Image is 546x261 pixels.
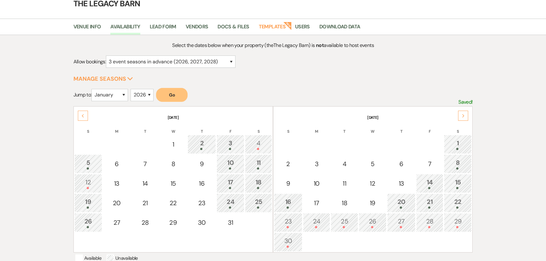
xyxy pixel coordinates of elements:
button: Go [156,88,188,102]
div: 18 [334,198,354,208]
div: 13 [106,179,128,188]
th: W [159,121,187,134]
th: W [359,121,386,134]
div: 1 [163,140,183,149]
p: Saved! [458,98,473,106]
span: Allow bookings: [73,58,106,65]
div: 14 [420,177,440,189]
th: M [303,121,330,134]
div: 13 [391,179,412,188]
div: 27 [106,218,128,227]
div: 10 [220,158,241,170]
div: 27 [391,217,412,228]
div: 19 [362,198,383,208]
a: Venue Info [73,23,101,35]
span: Jump to: [73,91,92,98]
div: 22 [163,198,183,208]
strong: New [283,21,292,30]
th: F [416,121,443,134]
div: 11 [334,179,354,188]
div: 6 [106,159,128,169]
div: 30 [277,236,299,248]
th: S [444,121,472,134]
div: 17 [306,198,327,208]
div: 7 [420,159,440,169]
div: 28 [135,218,155,227]
div: 26 [78,217,99,228]
strong: not [316,42,324,49]
div: 16 [191,179,212,188]
th: T [387,121,415,134]
div: 9 [277,179,299,188]
a: Docs & Files [218,23,249,35]
div: 18 [248,177,269,189]
div: 3 [306,159,327,169]
p: Select the dates below when your property (the The Legacy Barn ) is available to host events [123,41,423,49]
div: 8 [163,159,183,169]
div: 31 [220,218,241,227]
div: 20 [106,198,128,208]
div: 12 [78,177,99,189]
a: Templates [259,23,286,35]
div: 20 [391,197,412,209]
div: 14 [135,179,155,188]
th: [DATE] [74,107,272,120]
div: 2 [277,159,299,169]
div: 12 [362,179,383,188]
th: S [274,121,302,134]
div: 4 [334,159,354,169]
th: T [131,121,159,134]
div: 4 [248,138,269,150]
div: 24 [306,217,327,228]
div: 24 [220,197,241,209]
th: S [74,121,102,134]
div: 21 [135,198,155,208]
div: 10 [306,179,327,188]
th: T [188,121,216,134]
div: 25 [334,217,354,228]
a: Lead Form [150,23,176,35]
button: Manage Seasons [73,76,133,82]
th: [DATE] [274,107,472,120]
div: 15 [447,177,468,189]
a: Vendors [186,23,208,35]
div: 15 [163,179,183,188]
div: 16 [277,197,299,209]
div: 3 [220,138,241,150]
th: F [217,121,244,134]
div: 23 [191,198,212,208]
th: M [103,121,131,134]
div: 2 [191,138,212,150]
div: 8 [447,158,468,170]
div: 29 [447,217,468,228]
th: S [245,121,272,134]
div: 19 [78,197,99,209]
div: 7 [135,159,155,169]
div: 5 [362,159,383,169]
a: Download Data [319,23,360,35]
th: T [331,121,358,134]
div: 22 [447,197,468,209]
div: 26 [362,217,383,228]
div: 25 [248,197,269,209]
div: 28 [420,217,440,228]
div: 30 [191,218,212,227]
a: Availability [110,23,140,35]
div: 11 [248,158,269,170]
div: 1 [447,138,468,150]
div: 6 [391,159,412,169]
a: Users [295,23,310,35]
div: 29 [163,218,183,227]
div: 23 [277,217,299,228]
div: 9 [191,159,212,169]
div: 21 [420,197,440,209]
div: 5 [78,158,99,170]
div: 17 [220,177,241,189]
